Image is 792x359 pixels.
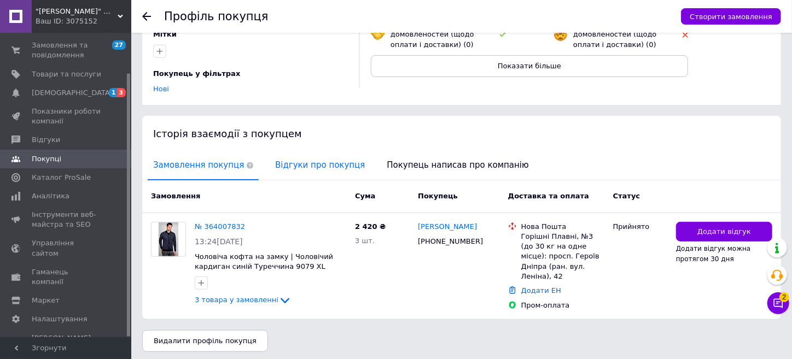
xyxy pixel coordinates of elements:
span: Дотримується домовленостей (щодо оплати і доставки) (0) [391,20,474,48]
button: Видалити профіль покупця [142,330,268,352]
span: Створити замовлення [690,13,772,21]
div: Прийнято [613,222,667,232]
img: rating-tag-type [500,32,506,37]
span: Управління сайтом [32,238,101,258]
span: Відгуки про покупця [270,151,370,179]
div: Покупець у фільтрах [153,69,345,79]
button: Додати відгук [676,222,772,242]
span: 3 товара у замовленні [195,296,278,304]
a: № 364007832 [195,222,245,231]
span: Товари та послуги [32,69,101,79]
img: emoji [371,27,385,42]
div: [PHONE_NUMBER] [416,234,485,249]
span: Додати відгук [697,227,751,237]
span: 1 [109,88,118,97]
a: 3 товара у замовленні [195,296,292,304]
span: Додати відгук можна протягом 30 дня [676,245,751,262]
span: 2 [779,292,789,302]
span: 2 420 ₴ [355,222,386,231]
img: emoji [554,27,568,42]
span: Маркет [32,296,60,305]
span: Каталог ProSale [32,173,91,183]
a: Нові [153,85,169,93]
button: Створити замовлення [681,8,781,25]
span: Історія взаємодії з покупцем [153,128,302,139]
span: Статус [613,192,640,200]
h1: Профіль покупця [164,10,269,23]
span: 3 шт. [355,237,375,245]
span: Замовлення [151,192,200,200]
span: Замовлення та повідомлення [32,40,101,60]
a: [PERSON_NAME] [418,222,477,232]
span: Мітки [153,30,177,38]
span: Показати більше [498,62,561,70]
span: Покупці [32,154,61,164]
span: "Mister Alex" — інтернет-магазин чоловічого одягу [36,7,118,16]
span: Не дотримується домовленостей (щодо оплати і доставки) (0) [573,20,657,48]
span: Cума [355,192,375,200]
span: Інструменти веб-майстра та SEO [32,210,101,229]
span: 27 [112,40,126,50]
div: Пром-оплата [521,301,604,310]
a: Чоловіча кофта на замку | Чоловічий кардиган синій Туреччина 9079 XL [195,252,333,271]
span: 3 [117,88,126,97]
span: [DEMOGRAPHIC_DATA] [32,88,113,98]
span: Замовлення покупця [148,151,259,179]
button: Чат з покупцем2 [767,292,789,314]
span: Аналітика [32,191,69,201]
span: Покупець [418,192,458,200]
div: Нова Пошта [521,222,604,232]
span: 13:24[DATE] [195,237,243,246]
div: Горішні Плавні, №3 (до 30 кг на одне місце): просп. Героїв Дніпра (ран. вул. Леніна), 42 [521,232,604,281]
span: Показники роботи компанії [32,107,101,126]
img: rating-tag-type [683,32,688,38]
span: Гаманець компанії [32,267,101,287]
span: Відгуки [32,135,60,145]
a: Додати ЕН [521,286,561,295]
span: Налаштування [32,314,88,324]
button: Показати більше [371,55,688,77]
a: Фото товару [151,222,186,257]
span: Видалити профіль покупця [154,337,257,345]
div: Ваш ID: 3075152 [36,16,131,26]
img: Фото товару [159,222,178,256]
span: Доставка та оплата [508,192,589,200]
span: Покупець написав про компанію [382,151,534,179]
div: Повернутися назад [142,12,151,21]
